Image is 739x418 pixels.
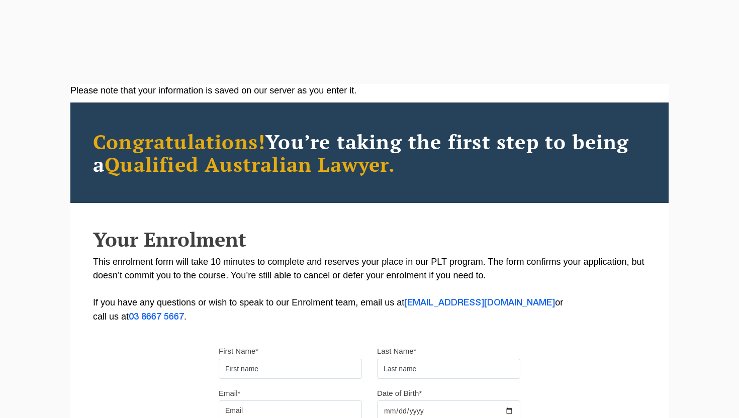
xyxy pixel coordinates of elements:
[377,359,520,379] input: Last name
[377,346,416,356] label: Last Name*
[219,346,258,356] label: First Name*
[93,255,646,324] p: This enrolment form will take 10 minutes to complete and reserves your place in our PLT program. ...
[93,128,265,155] span: Congratulations!
[93,130,646,175] h2: You’re taking the first step to being a
[404,299,555,307] a: [EMAIL_ADDRESS][DOMAIN_NAME]
[219,359,362,379] input: First name
[70,84,669,97] div: Please note that your information is saved on our server as you enter it.
[105,151,395,177] span: Qualified Australian Lawyer.
[129,313,184,321] a: 03 8667 5667
[219,388,240,398] label: Email*
[377,388,422,398] label: Date of Birth*
[93,228,646,250] h2: Your Enrolment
